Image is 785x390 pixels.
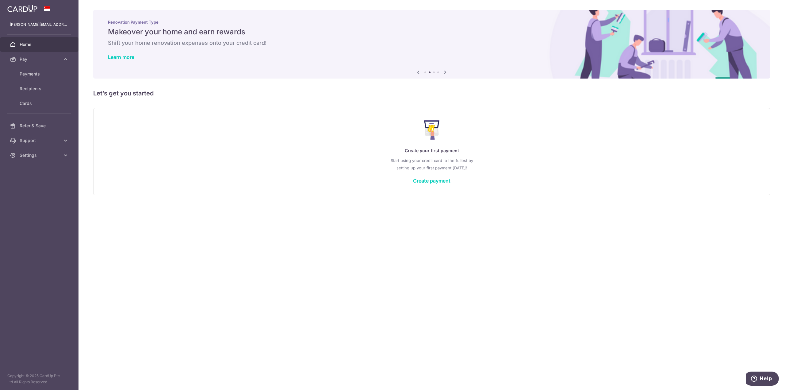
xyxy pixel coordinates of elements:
img: CardUp [7,5,37,12]
img: Make Payment [424,120,440,140]
h6: Shift your home renovation expenses onto your credit card! [108,39,756,47]
span: Support [20,137,60,144]
span: Home [20,41,60,48]
p: Create your first payment [106,147,758,154]
a: Create payment [413,178,450,184]
h5: Let’s get you started [93,88,770,98]
p: Renovation Payment Type [108,20,756,25]
span: Recipients [20,86,60,92]
img: Renovation banner [93,10,770,79]
p: Start using your credit card to the fullest by setting up your first payment [DATE]! [106,157,758,172]
span: Refer & Save [20,123,60,129]
span: Pay [20,56,60,62]
iframe: Opens a widget where you can find more information [746,372,779,387]
a: Learn more [108,54,134,60]
span: Cards [20,100,60,106]
h5: Makeover your home and earn rewards [108,27,756,37]
span: Settings [20,152,60,158]
p: [PERSON_NAME][EMAIL_ADDRESS][PERSON_NAME][DOMAIN_NAME] [10,21,69,28]
span: Payments [20,71,60,77]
